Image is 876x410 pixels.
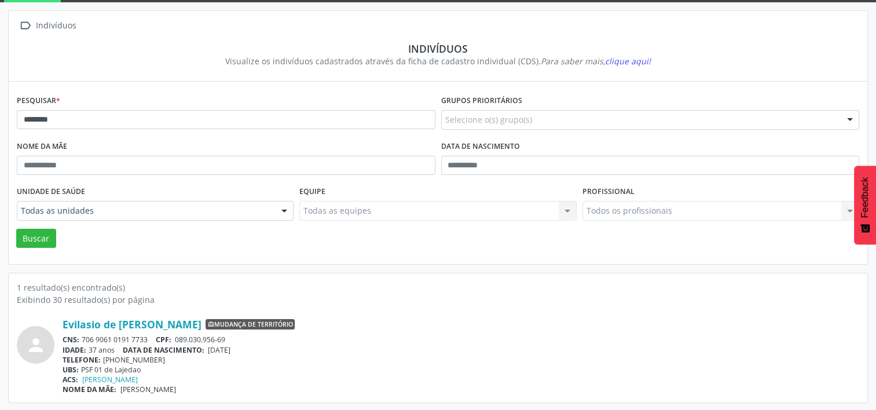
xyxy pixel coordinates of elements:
[63,335,859,345] div: 706 9061 0191 7733
[17,17,34,34] i: 
[63,355,859,365] div: [PHONE_NUMBER]
[25,42,851,55] div: Indivíduos
[63,318,201,331] a: Evilasio de [PERSON_NAME]
[854,166,876,244] button: Feedback - Mostrar pesquisa
[63,345,86,355] span: IDADE:
[441,92,522,110] label: Grupos prioritários
[16,229,56,248] button: Buscar
[17,294,859,306] div: Exibindo 30 resultado(s) por página
[17,92,60,110] label: Pesquisar
[541,56,651,67] i: Para saber mais,
[582,183,635,201] label: Profissional
[441,138,520,156] label: Data de nascimento
[123,345,204,355] span: DATA DE NASCIMENTO:
[208,345,230,355] span: [DATE]
[63,365,859,375] div: PSF 01 de Lajedao
[63,335,79,345] span: CNS:
[445,114,532,126] span: Selecione o(s) grupo(s)
[63,365,79,375] span: UBS:
[605,56,651,67] span: clique aqui!
[25,335,46,356] i: person
[63,355,101,365] span: TELEFONE:
[17,17,78,34] a:  Indivíduos
[34,17,78,34] div: Indivíduos
[860,177,870,218] span: Feedback
[17,183,85,201] label: Unidade de saúde
[17,281,859,294] div: 1 resultado(s) encontrado(s)
[156,335,171,345] span: CPF:
[63,385,116,394] span: NOME DA MÃE:
[25,55,851,67] div: Visualize os indivíduos cadastrados através da ficha de cadastro individual (CDS).
[206,319,295,330] span: Mudança de território
[21,205,270,217] span: Todas as unidades
[299,183,325,201] label: Equipe
[63,375,78,385] span: ACS:
[175,335,225,345] span: 089.030.956-69
[82,375,138,385] a: [PERSON_NAME]
[63,345,859,355] div: 37 anos
[17,138,67,156] label: Nome da mãe
[120,385,176,394] span: [PERSON_NAME]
